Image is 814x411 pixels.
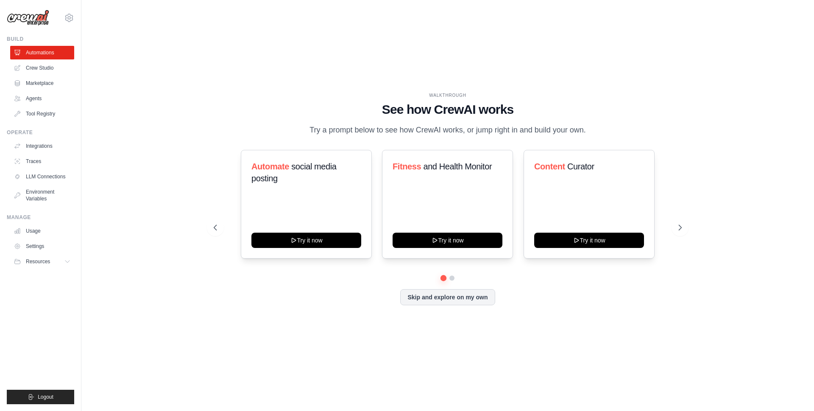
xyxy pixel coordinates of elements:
[534,162,565,171] span: Content
[26,258,50,265] span: Resources
[10,107,74,121] a: Tool Registry
[567,162,594,171] span: Curator
[7,36,74,42] div: Build
[251,162,337,183] span: social media posting
[251,233,361,248] button: Try it now
[10,155,74,168] a: Traces
[10,224,74,238] a: Usage
[400,289,495,305] button: Skip and explore on my own
[10,92,74,105] a: Agents
[10,139,74,153] a: Integrations
[393,233,502,248] button: Try it now
[7,129,74,136] div: Operate
[10,239,74,253] a: Settings
[534,233,644,248] button: Try it now
[214,92,682,99] div: WALKTHROUGH
[10,46,74,59] a: Automations
[424,162,492,171] span: and Health Monitor
[7,214,74,221] div: Manage
[38,394,53,400] span: Logout
[7,390,74,404] button: Logout
[214,102,682,117] h1: See how CrewAI works
[251,162,289,171] span: Automate
[305,124,590,136] p: Try a prompt below to see how CrewAI works, or jump right in and build your own.
[10,170,74,183] a: LLM Connections
[10,61,74,75] a: Crew Studio
[393,162,421,171] span: Fitness
[7,10,49,26] img: Logo
[10,255,74,268] button: Resources
[10,185,74,205] a: Environment Variables
[10,76,74,90] a: Marketplace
